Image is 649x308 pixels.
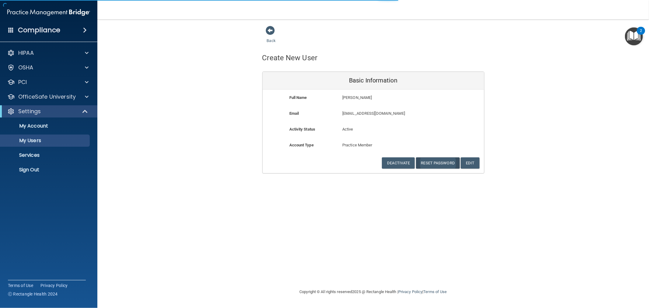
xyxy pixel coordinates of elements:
[7,93,89,100] a: OfficeSafe University
[18,108,41,115] p: Settings
[342,94,439,101] p: [PERSON_NAME]
[416,157,460,169] button: Reset Password
[289,111,299,116] b: Email
[461,157,479,169] button: Edit
[7,6,90,19] img: PMB logo
[18,93,76,100] p: OfficeSafe University
[263,72,484,89] div: Basic Information
[423,289,447,294] a: Terms of Use
[18,26,60,34] h4: Compliance
[18,49,34,57] p: HIPAA
[4,138,87,144] p: My Users
[262,54,318,62] h4: Create New User
[8,291,58,297] span: Ⓒ Rectangle Health 2024
[7,49,89,57] a: HIPAA
[18,64,33,71] p: OSHA
[289,127,316,131] b: Activity Status
[342,142,404,149] p: Practice Member
[7,108,88,115] a: Settings
[18,79,27,86] p: PCI
[4,123,87,129] p: My Account
[4,152,87,158] p: Services
[267,31,276,43] a: Back
[289,95,307,100] b: Full Name
[4,167,87,173] p: Sign Out
[382,157,415,169] button: Deactivate
[8,282,33,289] a: Terms of Use
[398,289,422,294] a: Privacy Policy
[7,64,89,71] a: OSHA
[625,27,643,45] button: Open Resource Center, 2 new notifications
[342,126,404,133] p: Active
[262,282,484,302] div: Copyright © All rights reserved 2025 @ Rectangle Health | |
[544,265,642,289] iframe: Drift Widget Chat Controller
[40,282,68,289] a: Privacy Policy
[342,110,439,117] p: [EMAIL_ADDRESS][DOMAIN_NAME]
[7,79,89,86] a: PCI
[289,143,314,147] b: Account Type
[640,31,642,39] div: 2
